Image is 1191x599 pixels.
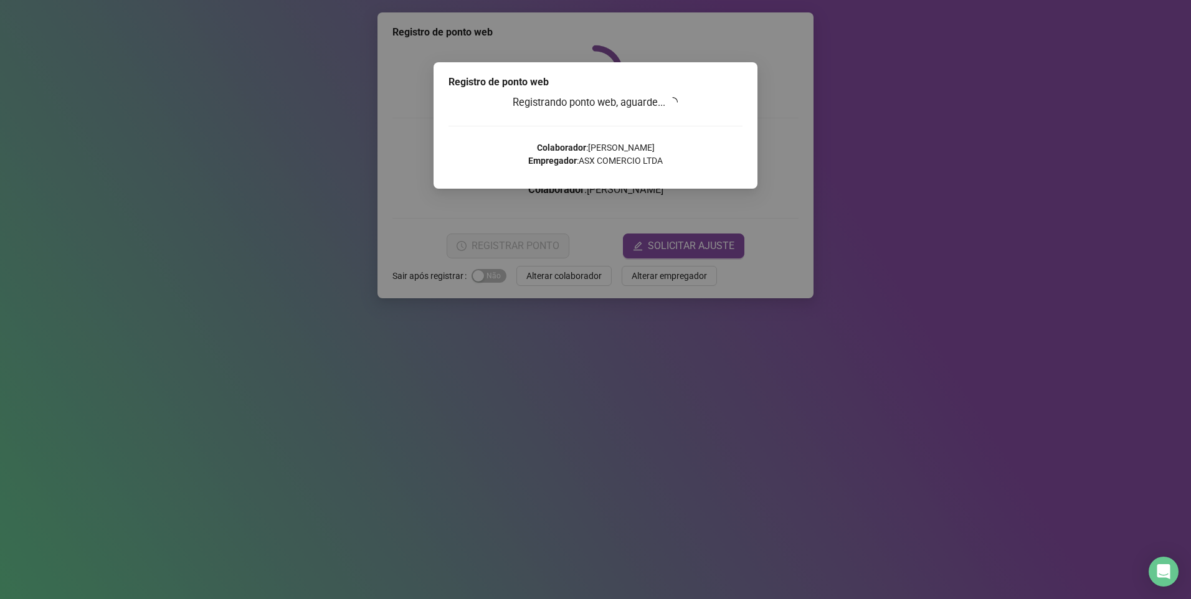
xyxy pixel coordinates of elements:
[448,141,743,167] p: : [PERSON_NAME] : ASX COMERCIO LTDA
[448,75,743,90] div: Registro de ponto web
[528,156,577,166] strong: Empregador
[1149,557,1179,587] div: Open Intercom Messenger
[448,95,743,111] h3: Registrando ponto web, aguarde...
[537,143,586,153] strong: Colaborador
[667,97,678,108] span: loading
